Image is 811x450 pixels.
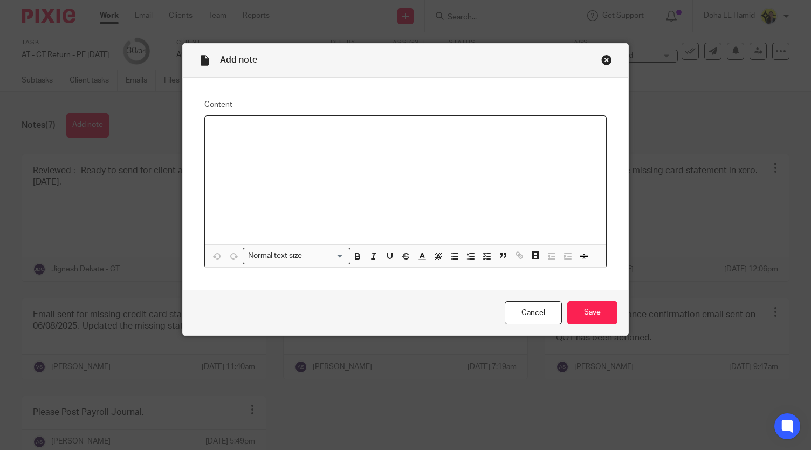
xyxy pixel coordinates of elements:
[567,301,617,324] input: Save
[505,301,562,324] a: Cancel
[220,56,257,64] span: Add note
[305,250,344,262] input: Search for option
[601,54,612,65] div: Close this dialog window
[243,248,350,264] div: Search for option
[204,99,606,110] label: Content
[245,250,304,262] span: Normal text size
